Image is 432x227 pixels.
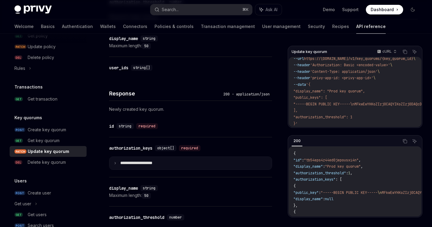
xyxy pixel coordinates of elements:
[293,164,323,169] span: "display_name"
[119,124,131,129] span: string
[325,197,333,201] span: null
[242,7,249,12] span: ⌘ K
[221,91,272,97] div: 200 - application/json
[335,177,342,182] span: : [
[155,19,194,34] a: Policies & controls
[323,164,325,169] span: :
[293,63,310,67] span: --header
[162,6,179,13] div: Search...
[408,5,418,14] button: Toggle dark mode
[62,19,93,34] a: Authentication
[332,19,349,34] a: Recipes
[14,97,23,101] span: GET
[293,216,319,221] span: "public_key"
[14,83,43,91] h5: Transactions
[109,42,272,49] div: Maximum length:
[14,55,22,60] span: DEL
[28,137,60,144] div: Get key quorum
[374,47,399,57] button: cURL
[14,191,25,195] span: POST
[14,160,22,165] span: DEL
[310,69,378,74] span: 'Content-Type: application/json'
[304,56,413,61] span: https://[DOMAIN_NAME]/v1/key_quorums/{key_quorum_id}
[323,197,325,201] span: :
[10,135,87,146] a: GETGet key quorum
[308,19,325,34] a: Security
[323,7,335,13] a: Demo
[10,52,87,63] a: DELDelete policy
[143,186,155,191] span: string
[123,19,147,34] a: Connectors
[293,158,302,163] span: "id"
[28,126,66,133] div: Create key quorum
[265,7,277,13] span: Ask AI
[109,89,221,98] h4: Response
[293,203,298,208] span: },
[14,177,27,185] h5: Users
[109,185,138,191] div: display_name
[28,54,54,61] div: Delete policy
[373,76,375,80] span: \
[109,145,152,151] div: authorization_keys
[28,159,66,166] div: Delete key quorum
[411,137,418,145] button: Ask AI
[133,65,150,70] span: string[]
[293,95,327,100] span: "public_keys": [
[14,213,23,217] span: GET
[293,108,298,113] span: ],
[169,215,182,220] span: number
[41,19,55,34] a: Basics
[390,63,392,67] span: \
[28,211,47,218] div: Get users
[293,115,352,120] span: "authorization_threshold": 1
[401,137,409,145] button: Copy the contents from the code block
[293,151,296,156] span: {
[14,138,23,143] span: GET
[10,146,87,157] a: PATCHUpdate key quorum
[14,200,31,207] div: Get user
[310,76,373,80] span: 'privy-app-id: <privy-app-id>'
[109,123,114,129] div: id
[28,189,51,197] div: Create user
[293,177,335,182] span: "authorization_keys"
[262,19,301,34] a: User management
[321,190,378,195] span: "-----BEGIN PUBLIC KEY-----
[28,148,69,155] div: Update key quorum
[142,43,151,49] code: 50
[350,171,352,176] span: ,
[157,146,174,151] span: object[]
[10,157,87,168] a: DELDelete key quorum
[142,193,151,199] code: 50
[382,49,392,54] p: cURL
[109,106,272,113] p: Newly created key quorum.
[10,209,87,220] a: GETGet users
[14,5,52,14] img: dark logo
[293,121,298,126] span: }'
[179,145,201,151] div: required
[293,171,346,176] span: "authorization_threshold"
[10,124,87,135] a: POSTCreate key quorum
[14,65,25,72] div: Rules
[100,19,116,34] a: Wallets
[378,216,382,221] span: \n
[143,36,155,41] span: string
[361,164,363,169] span: ,
[378,69,380,74] span: \
[292,137,302,145] div: 200
[401,48,409,56] button: Copy the contents from the code block
[150,4,252,15] button: Search...⌘K
[304,158,359,163] span: "tb54eps4z44ed0jepousxi4n"
[293,210,296,214] span: {
[366,5,403,14] a: Dashboard
[319,190,321,195] span: :
[109,36,138,42] div: display_name
[319,216,321,221] span: :
[109,192,272,199] div: Maximum length:
[302,158,304,163] span: :
[293,76,310,80] span: --header
[14,128,25,132] span: POST
[10,94,87,104] a: GETGet transaction
[136,123,158,129] div: required
[10,41,87,52] a: PATCHUpdate policy
[14,19,34,34] a: Welcome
